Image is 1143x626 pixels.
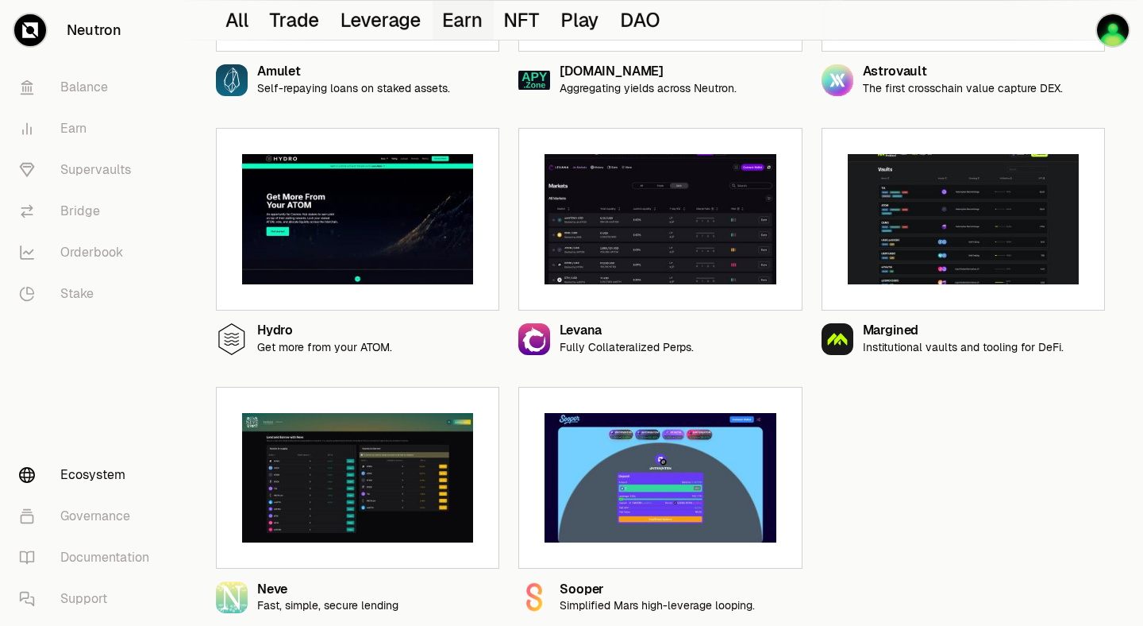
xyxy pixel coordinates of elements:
[560,82,737,95] p: Aggregating yields across Neutron.
[1097,14,1129,46] img: ledger
[551,1,610,40] button: Play
[330,1,433,40] button: Leverage
[560,65,737,79] div: [DOMAIN_NAME]
[863,341,1064,354] p: Institutional vaults and tooling for DeFi.
[6,191,171,232] a: Bridge
[6,149,171,191] a: Supervaults
[863,65,1063,79] div: Astrovault
[6,108,171,149] a: Earn
[518,582,550,613] img: Sooper Logo
[6,232,171,273] a: Orderbook
[260,1,331,40] button: Trade
[848,154,1079,284] img: Margined preview image
[433,1,494,40] button: Earn
[495,1,552,40] button: NFT
[6,578,171,620] a: Support
[863,324,1064,338] div: Margined
[6,67,171,108] a: Balance
[257,324,392,338] div: Hydro
[257,599,398,612] p: Fast, simple, secure lending
[257,583,398,597] div: Neve
[216,1,260,40] button: All
[610,1,672,40] button: DAO
[257,65,450,79] div: Amulet
[560,583,755,597] div: Sooper
[242,154,473,284] img: Hydro preview image
[545,413,775,543] img: Sooper preview image
[863,82,1063,95] p: The first crosschain value capture DEX.
[545,154,775,284] img: Levana preview image
[6,454,171,496] a: Ecosystem
[6,273,171,315] a: Stake
[6,537,171,578] a: Documentation
[6,496,171,537] a: Governance
[560,599,755,612] p: Simplified Mars high-leverage looping.
[257,341,392,354] p: Get more from your ATOM.
[560,341,694,354] p: Fully Collateralized Perps.
[560,324,694,338] div: Levana
[242,413,473,543] img: Neve preview image
[257,82,450,95] p: Self-repaying loans on staked assets.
